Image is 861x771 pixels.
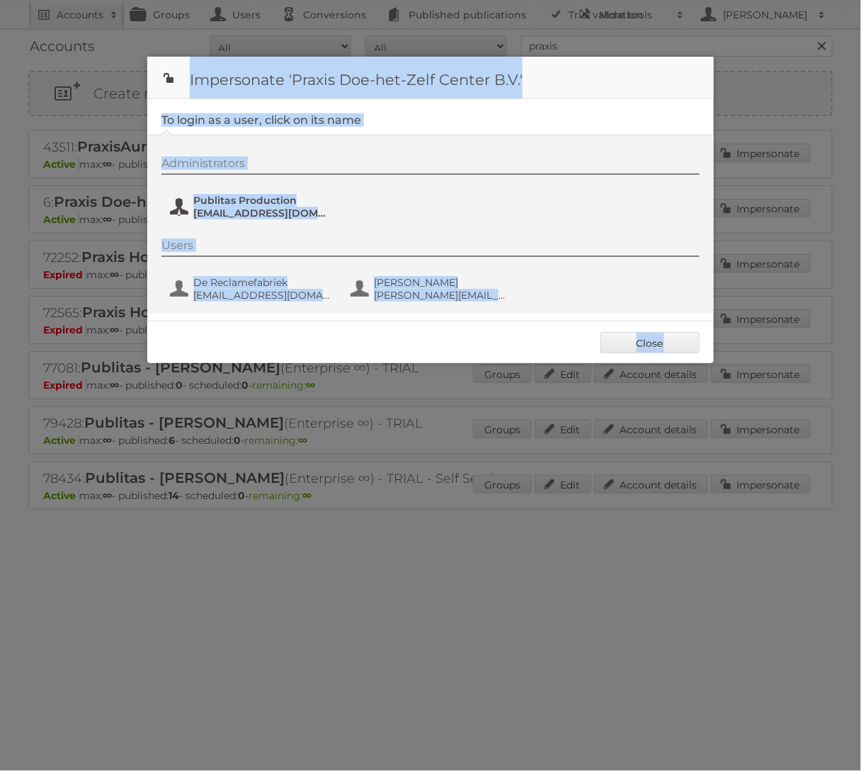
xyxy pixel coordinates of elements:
legend: To login as a user, click on its name [161,113,361,127]
h1: Impersonate 'Praxis Doe-het-Zelf Center B.V.' [147,57,714,99]
button: Publitas Production [EMAIL_ADDRESS][DOMAIN_NAME] [169,193,335,221]
div: Administrators [161,156,700,175]
span: [PERSON_NAME][EMAIL_ADDRESS][DOMAIN_NAME] [374,289,511,302]
span: Publitas Production [193,194,331,207]
span: De Reclamefabriek [193,276,331,289]
a: Close [600,332,700,353]
button: De Reclamefabriek [EMAIL_ADDRESS][DOMAIN_NAME] [169,275,335,303]
div: Users [161,239,700,257]
span: [PERSON_NAME] [374,276,511,289]
span: [EMAIL_ADDRESS][DOMAIN_NAME] [193,207,331,219]
span: [EMAIL_ADDRESS][DOMAIN_NAME] [193,289,331,302]
button: [PERSON_NAME] [PERSON_NAME][EMAIL_ADDRESS][DOMAIN_NAME] [349,275,515,303]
